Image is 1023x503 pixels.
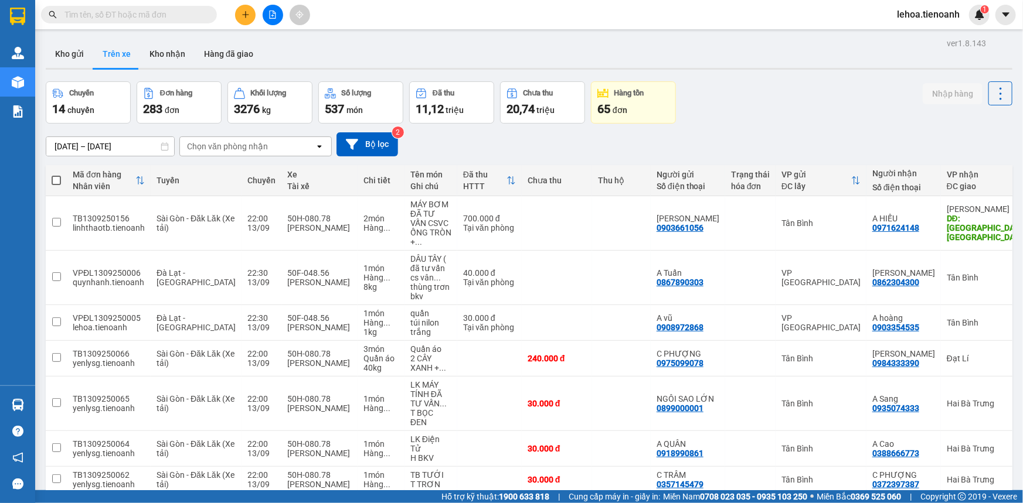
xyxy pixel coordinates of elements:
[160,89,192,97] div: Đơn hàng
[872,223,919,232] div: 0971624148
[143,102,162,116] span: 283
[569,490,660,503] span: Cung cấp máy in - giấy in:
[463,278,516,287] div: Tại văn phòng
[410,453,451,463] div: H BKV
[410,200,451,228] div: MÁY BƠM ĐÃ TƯ VẤN CSVC
[73,394,145,403] div: TB1309250065
[12,452,23,463] span: notification
[157,313,236,332] span: Đà Lạt - [GEOGRAPHIC_DATA]
[410,318,451,337] div: túi nilon trắng
[657,323,703,332] div: 0908972868
[242,11,250,19] span: plus
[416,102,444,116] span: 11,12
[73,480,145,489] div: yenlysg.tienoanh
[363,223,399,232] div: Hàng thông thường
[73,182,135,191] div: Nhân viên
[157,394,234,413] span: Sài Gòn - Đăk Lăk (Xe tải)
[287,214,352,223] div: 50H-080.78
[528,399,586,408] div: 30.000 đ
[157,470,234,489] span: Sài Gòn - Đăk Lăk (Xe tải)
[287,358,352,368] div: [PERSON_NAME]
[363,264,399,273] div: 1 món
[958,492,966,501] span: copyright
[247,449,276,458] div: 13/09
[410,344,451,354] div: Quần áo
[67,105,94,115] span: chuyến
[781,170,851,179] div: VP gửi
[434,273,441,282] span: ...
[781,444,861,453] div: Tân Bình
[363,363,399,372] div: 40 kg
[528,475,586,484] div: 30.000 đ
[776,165,866,196] th: Toggle SortBy
[73,358,145,368] div: yenlysg.tienoanh
[383,403,390,413] span: ...
[657,358,703,368] div: 0975099078
[410,380,451,408] div: LK MÁY TÍNH ĐÃ TƯ VẤN CSVC
[157,268,236,287] span: Đà Lạt - [GEOGRAPHIC_DATA]
[457,165,522,196] th: Toggle SortBy
[73,214,145,223] div: TB1309250156
[981,5,989,13] sup: 1
[614,89,644,97] div: Hàng tồn
[446,105,464,115] span: triệu
[165,105,179,115] span: đơn
[363,354,399,363] div: Quần áo
[287,439,352,449] div: 50H-080.78
[73,349,145,358] div: TB1309250066
[731,170,770,179] div: Trạng thái
[325,102,344,116] span: 537
[872,214,935,223] div: A HIẾU
[995,5,1016,25] button: caret-down
[363,394,399,403] div: 1 món
[439,363,446,372] span: ...
[12,478,23,490] span: message
[410,282,451,301] div: thùng trơn bkv
[810,494,814,499] span: ⚪️
[463,323,516,332] div: Tại văn phòng
[73,268,145,278] div: VPĐL1309250006
[363,214,399,223] div: 2 món
[872,449,919,458] div: 0388666773
[440,399,447,408] span: ...
[46,81,131,124] button: Chuyến14chuyến
[73,439,145,449] div: TB1309250064
[262,105,271,115] span: kg
[410,309,451,318] div: quần
[872,349,935,358] div: Kim Chi
[463,170,507,179] div: Đã thu
[872,480,919,489] div: 0372397387
[247,480,276,489] div: 13/09
[657,313,719,323] div: A vũ
[410,470,451,480] div: TB TƯỚI
[363,344,399,354] div: 3 món
[157,349,234,368] span: Sài Gòn - Đăk Lăk (Xe tải)
[983,5,987,13] span: 1
[287,170,352,179] div: Xe
[73,223,145,232] div: linhthaotb.tienoanh
[363,318,399,327] div: Hàng thông thường
[872,470,935,480] div: C PHƯỢNG
[923,83,983,104] button: Nhập hàng
[700,492,807,501] strong: 0708 023 035 - 0935 103 250
[817,490,901,503] span: Miền Bắc
[410,228,451,247] div: ỐNG TRÒN + MÁY BƠM
[657,349,719,358] div: C PHƯỢNG
[383,449,390,458] span: ...
[52,102,65,116] span: 14
[463,268,516,278] div: 40.000 đ
[315,142,324,151] svg: open
[410,354,451,372] div: 2 CÂY XANH + B XANH
[500,81,585,124] button: Chưa thu20,74 triệu
[383,223,390,232] span: ...
[657,480,703,489] div: 0357145479
[73,449,145,458] div: yenlysg.tienoanh
[287,313,352,323] div: 50F-048.56
[410,434,451,453] div: LK Điện Tử
[342,89,372,97] div: Số lượng
[12,105,24,118] img: solution-icon
[781,313,861,332] div: VP [GEOGRAPHIC_DATA]
[73,313,145,323] div: VPĐL1309250005
[731,182,770,191] div: hóa đơn
[287,394,352,403] div: 50H-080.78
